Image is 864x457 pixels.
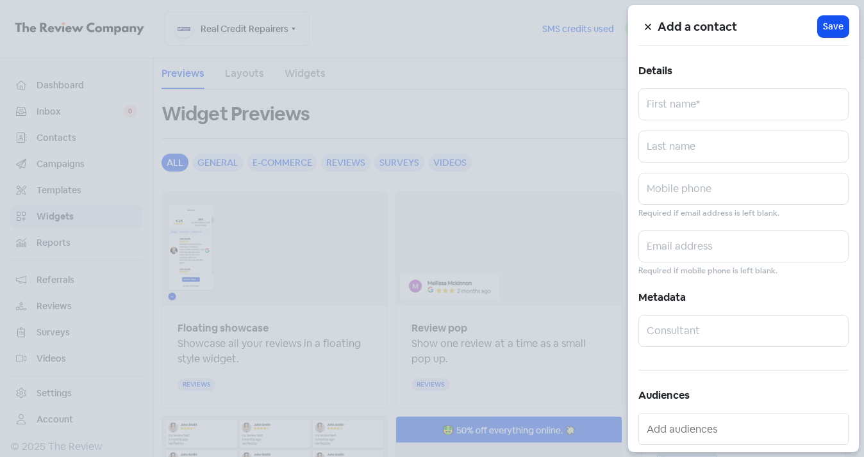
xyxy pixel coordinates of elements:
h5: Metadata [638,288,849,307]
h5: Add a contact [658,17,818,36]
small: Required if mobile phone is left blank. [638,265,777,277]
h5: Audiences [638,386,849,405]
input: Last name [638,131,849,163]
input: Mobile phone [638,173,849,205]
h5: Details [638,61,849,81]
span: Save [823,20,843,33]
input: Email address [638,230,849,262]
input: Consultant [638,315,849,347]
small: Required if email address is left blank. [638,207,779,220]
input: Add audiences [647,419,843,439]
button: Save [818,16,849,37]
input: First name [638,88,849,120]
